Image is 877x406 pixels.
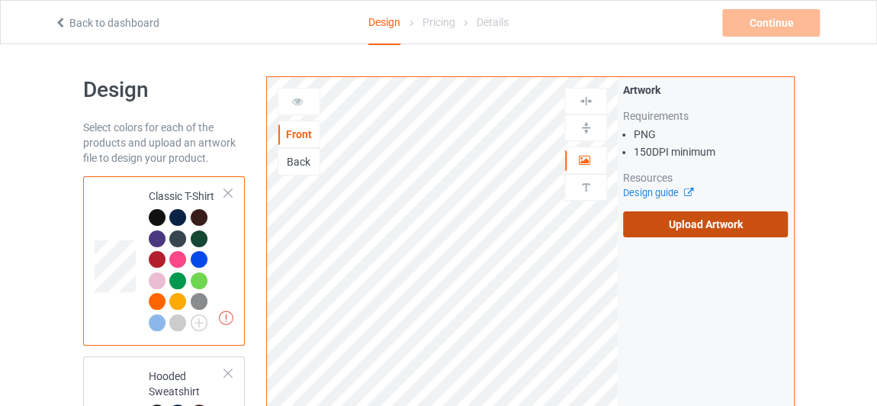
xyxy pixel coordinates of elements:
[623,108,788,124] div: Requirements
[149,188,225,330] div: Classic T-Shirt
[191,293,207,310] img: heather_texture.png
[83,76,245,104] h1: Design
[623,211,788,237] label: Upload Artwork
[623,187,692,198] a: Design guide
[83,120,245,166] div: Select colors for each of the products and upload an artwork file to design your product.
[634,144,788,159] li: 150 DPI minimum
[623,82,788,98] div: Artwork
[634,127,788,142] li: PNG
[83,176,245,346] div: Classic T-Shirt
[623,170,788,185] div: Resources
[219,311,233,325] img: exclamation icon
[477,1,509,43] div: Details
[278,127,320,142] div: Front
[368,1,400,45] div: Design
[579,121,593,135] img: svg%3E%0A
[191,314,207,331] img: svg+xml;base64,PD94bWwgdmVyc2lvbj0iMS4wIiBlbmNvZGluZz0iVVRGLTgiPz4KPHN2ZyB3aWR0aD0iMjJweCIgaGVpZ2...
[579,180,593,195] img: svg%3E%0A
[278,154,320,169] div: Back
[579,94,593,108] img: svg%3E%0A
[422,1,455,43] div: Pricing
[54,17,159,29] a: Back to dashboard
